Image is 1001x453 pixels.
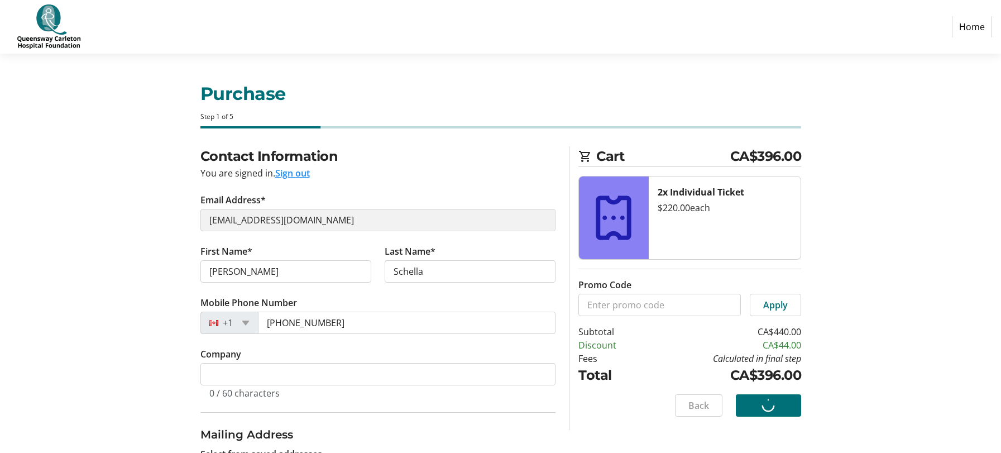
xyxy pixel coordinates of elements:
div: You are signed in. [200,166,555,180]
td: Total [578,365,645,385]
label: Mobile Phone Number [200,296,297,309]
label: Last Name* [385,245,435,258]
label: Company [200,347,241,361]
strong: 2x Individual Ticket [658,186,744,198]
label: Promo Code [578,278,631,292]
input: Enter promo code [578,294,741,316]
div: Step 1 of 5 [200,112,801,122]
span: Cart [596,146,730,166]
img: QCH Foundation's Logo [9,4,88,49]
label: First Name* [200,245,252,258]
td: CA$44.00 [645,338,801,352]
h1: Purchase [200,80,801,107]
a: Home [952,16,992,37]
td: Fees [578,352,645,365]
button: Apply [750,294,801,316]
span: Apply [763,298,788,312]
h2: Contact Information [200,146,555,166]
span: CA$396.00 [730,146,801,166]
h3: Mailing Address [200,426,555,443]
td: CA$396.00 [645,365,801,385]
td: Subtotal [578,325,645,338]
label: Email Address* [200,193,266,207]
td: Discount [578,338,645,352]
button: Sign out [275,166,310,180]
div: $220.00 each [658,201,792,214]
td: Calculated in final step [645,352,801,365]
tr-character-limit: 0 / 60 characters [209,387,280,399]
td: CA$440.00 [645,325,801,338]
input: (506) 234-5678 [258,312,555,334]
